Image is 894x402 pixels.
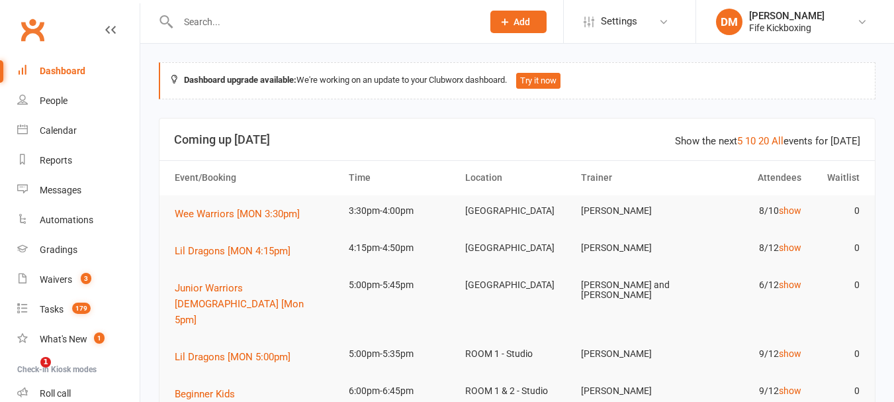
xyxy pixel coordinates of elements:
td: 0 [807,270,866,301]
div: Tasks [40,304,64,315]
td: 5:00pm-5:35pm [343,338,459,370]
td: 9/12 [692,338,808,370]
td: 8/10 [692,195,808,226]
td: 6/12 [692,270,808,301]
div: Calendar [40,125,77,136]
h3: Coming up [DATE] [174,133,860,146]
button: Lil Dragons [MON 4:15pm] [175,243,300,259]
div: Roll call [40,388,71,399]
a: show [779,348,801,359]
button: Junior Warriors [DEMOGRAPHIC_DATA] [Mon 5pm] [175,280,337,328]
span: Lil Dragons [MON 4:15pm] [175,245,291,257]
td: 5:00pm-5:45pm [343,270,459,301]
div: We're working on an update to your Clubworx dashboard. [159,62,875,99]
a: Clubworx [16,13,49,46]
td: 3:30pm-4:00pm [343,195,459,226]
div: People [40,95,67,106]
a: What's New1 [17,325,140,354]
span: 1 [94,332,105,344]
iframe: Intercom live chat [13,357,45,389]
div: Messages [40,185,81,195]
button: Lil Dragons [MON 5:00pm] [175,349,300,365]
div: Gradings [40,244,77,255]
th: Attendees [692,161,808,195]
td: 8/12 [692,232,808,264]
div: [PERSON_NAME] [749,10,825,22]
button: Try it now [516,73,560,89]
div: DM [716,9,742,35]
a: show [779,279,801,290]
a: Waivers 3 [17,265,140,295]
span: Lil Dragons [MON 5:00pm] [175,351,291,363]
th: Trainer [575,161,692,195]
a: show [779,242,801,253]
span: Junior Warriors [DEMOGRAPHIC_DATA] [Mon 5pm] [175,282,304,326]
span: 3 [81,273,91,284]
a: Automations [17,205,140,235]
th: Event/Booking [169,161,343,195]
td: 0 [807,195,866,226]
span: Wee Warriors [MON 3:30pm] [175,208,300,220]
div: Waivers [40,274,72,285]
td: 4:15pm-4:50pm [343,232,459,264]
span: Settings [601,7,637,36]
td: [GEOGRAPHIC_DATA] [459,232,576,264]
div: What's New [40,334,87,344]
input: Search... [174,13,473,31]
span: 1 [40,357,51,368]
th: Location [459,161,576,195]
a: People [17,86,140,116]
td: [GEOGRAPHIC_DATA] [459,195,576,226]
div: Reports [40,155,72,166]
a: show [779,385,801,396]
div: Automations [40,215,93,225]
a: 20 [758,135,769,147]
a: Dashboard [17,56,140,86]
a: All [772,135,783,147]
div: Show the next events for [DATE] [675,133,860,149]
td: [PERSON_NAME] [575,232,692,264]
a: Reports [17,146,140,176]
td: 0 [807,338,866,370]
a: 5 [737,135,742,147]
td: [PERSON_NAME] [575,195,692,226]
td: [GEOGRAPHIC_DATA] [459,270,576,301]
a: Tasks 179 [17,295,140,325]
strong: Dashboard upgrade available: [184,75,296,85]
a: show [779,205,801,216]
button: Wee Warriors [MON 3:30pm] [175,206,309,222]
td: 0 [807,232,866,264]
a: Calendar [17,116,140,146]
a: Messages [17,176,140,205]
th: Time [343,161,459,195]
a: 10 [745,135,756,147]
a: Gradings [17,235,140,265]
div: Fife Kickboxing [749,22,825,34]
td: ROOM 1 - Studio [459,338,576,370]
td: [PERSON_NAME] and [PERSON_NAME] [575,270,692,311]
button: Add [490,11,547,33]
td: [PERSON_NAME] [575,338,692,370]
div: Dashboard [40,66,85,76]
span: 179 [72,303,91,314]
span: Add [514,17,530,27]
th: Waitlist [807,161,866,195]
